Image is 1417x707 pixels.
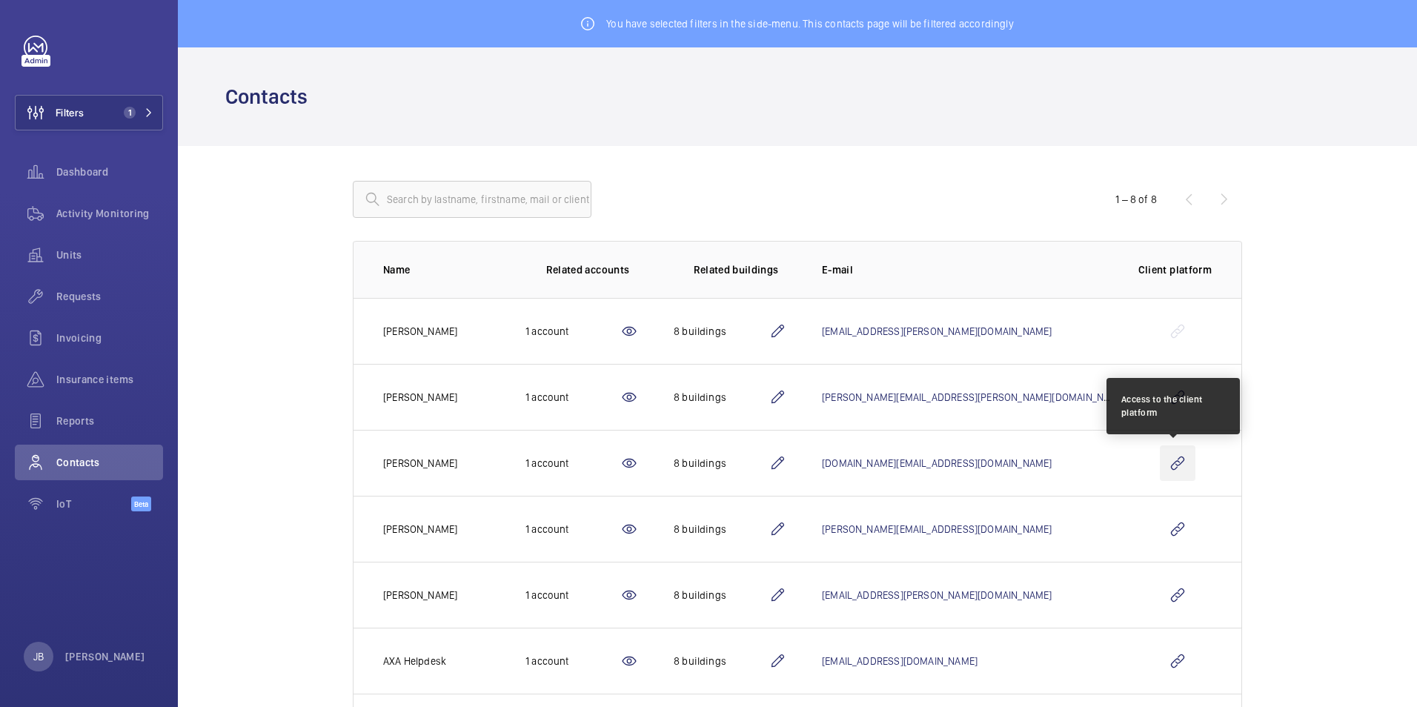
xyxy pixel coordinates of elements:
[525,654,620,668] div: 1 account
[674,588,769,603] div: 8 buildings
[1115,192,1157,207] div: 1 – 8 of 8
[225,83,316,110] h1: Contacts
[56,248,163,262] span: Units
[383,588,457,603] p: [PERSON_NAME]
[674,324,769,339] div: 8 buildings
[822,523,1052,535] a: [PERSON_NAME][EMAIL_ADDRESS][DOMAIN_NAME]
[674,654,769,668] div: 8 buildings
[56,455,163,470] span: Contacts
[1121,393,1225,419] div: Access to the client platform
[674,522,769,537] div: 8 buildings
[525,522,620,537] div: 1 account
[674,456,769,471] div: 8 buildings
[131,497,151,511] span: Beta
[1138,262,1212,277] p: Client platform
[56,105,84,120] span: Filters
[546,262,630,277] p: Related accounts
[56,165,163,179] span: Dashboard
[383,654,446,668] p: AXA Helpdesk
[56,372,163,387] span: Insurance items
[525,324,620,339] div: 1 account
[15,95,163,130] button: Filters1
[674,390,769,405] div: 8 buildings
[33,649,44,664] p: JB
[56,289,163,304] span: Requests
[353,181,591,218] input: Search by lastname, firstname, mail or client
[383,456,457,471] p: [PERSON_NAME]
[822,589,1052,601] a: [EMAIL_ADDRESS][PERSON_NAME][DOMAIN_NAME]
[124,107,136,119] span: 1
[525,456,620,471] div: 1 account
[383,324,457,339] p: [PERSON_NAME]
[56,497,131,511] span: IoT
[56,331,163,345] span: Invoicing
[383,262,502,277] p: Name
[694,262,779,277] p: Related buildings
[822,391,1126,403] a: [PERSON_NAME][EMAIL_ADDRESS][PERSON_NAME][DOMAIN_NAME]
[525,390,620,405] div: 1 account
[822,262,1115,277] p: E-mail
[383,522,457,537] p: [PERSON_NAME]
[56,414,163,428] span: Reports
[383,390,457,405] p: [PERSON_NAME]
[822,325,1052,337] a: [EMAIL_ADDRESS][PERSON_NAME][DOMAIN_NAME]
[822,655,978,667] a: [EMAIL_ADDRESS][DOMAIN_NAME]
[65,649,145,664] p: [PERSON_NAME]
[56,206,163,221] span: Activity Monitoring
[822,457,1052,469] a: [DOMAIN_NAME][EMAIL_ADDRESS][DOMAIN_NAME]
[525,588,620,603] div: 1 account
